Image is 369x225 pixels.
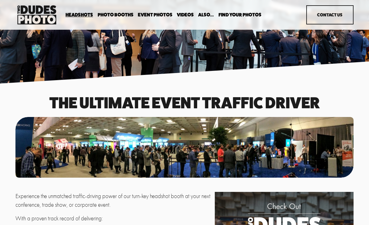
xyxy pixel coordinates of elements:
[66,12,93,18] a: folder dropdown
[15,214,211,223] p: With a proven track record of delivering:
[177,12,194,18] a: Videos
[218,12,261,17] span: Find Your Photos
[15,96,354,110] h1: The Ultimate event traffic driver
[66,12,93,17] span: Headshots
[98,12,134,17] span: Photo Booths
[15,4,58,26] img: Two Dudes Photo | Headshots, Portraits &amp; Photo Booths
[98,12,134,18] a: folder dropdown
[198,12,214,18] a: folder dropdown
[306,5,354,25] a: Contact Us
[15,192,211,210] p: Experience the unmatched traffic-driving power of our turn-key headshot booth at your next confer...
[218,12,261,18] a: folder dropdown
[198,12,214,17] span: Also...
[138,12,172,18] a: Event Photos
